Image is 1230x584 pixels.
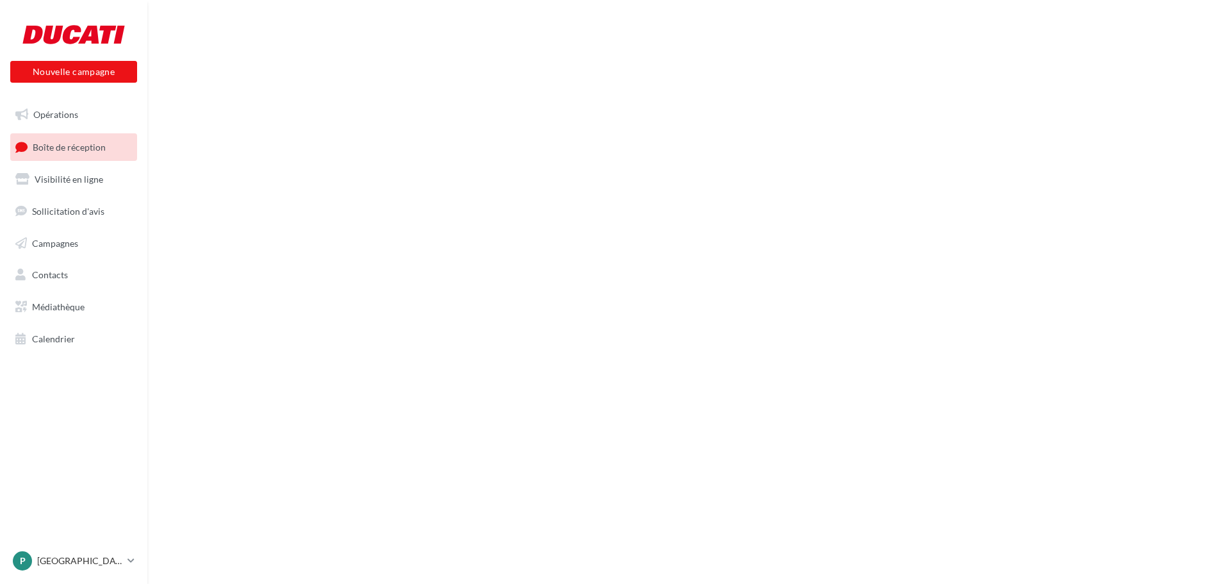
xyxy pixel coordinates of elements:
[20,555,26,567] span: P
[35,174,103,185] span: Visibilité en ligne
[8,230,140,257] a: Campagnes
[10,549,137,573] a: P [GEOGRAPHIC_DATA]
[8,166,140,193] a: Visibilité en ligne
[8,262,140,288] a: Contacts
[8,133,140,161] a: Boîte de réception
[8,326,140,353] a: Calendrier
[32,269,68,280] span: Contacts
[37,555,122,567] p: [GEOGRAPHIC_DATA]
[8,294,140,321] a: Médiathèque
[32,206,104,217] span: Sollicitation d'avis
[32,237,78,248] span: Campagnes
[33,109,78,120] span: Opérations
[32,333,75,344] span: Calendrier
[33,141,106,152] span: Boîte de réception
[8,101,140,128] a: Opérations
[32,301,85,312] span: Médiathèque
[10,61,137,83] button: Nouvelle campagne
[8,198,140,225] a: Sollicitation d'avis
